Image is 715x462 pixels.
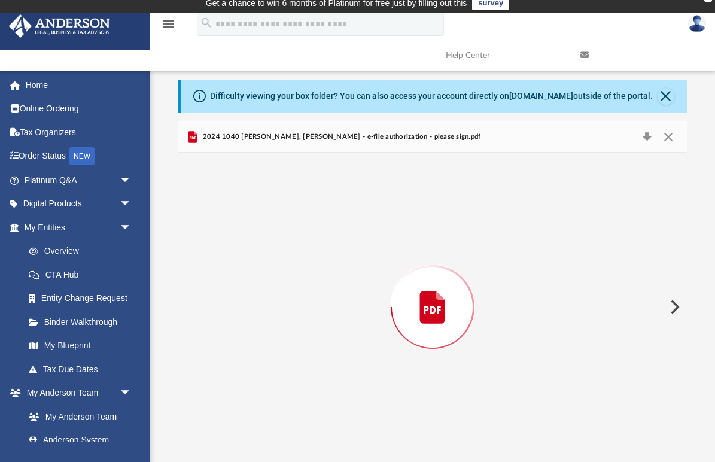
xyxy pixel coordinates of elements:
a: Overview [17,239,150,263]
a: Anderson System [17,428,144,452]
a: My Anderson Team [17,405,138,428]
a: [DOMAIN_NAME] [509,91,573,101]
a: Entity Change Request [17,287,150,311]
span: arrow_drop_down [120,381,144,406]
i: menu [162,17,176,31]
img: User Pic [688,15,706,32]
img: Anderson Advisors Platinum Portal [5,14,114,38]
a: menu [162,23,176,31]
a: My Anderson Teamarrow_drop_down [8,381,144,405]
i: search [200,16,213,29]
div: Preview [178,121,687,462]
span: arrow_drop_down [120,192,144,217]
button: Download [636,129,658,145]
a: Tax Organizers [8,120,150,144]
a: Order StatusNEW [8,144,150,169]
a: Binder Walkthrough [17,310,150,334]
a: My Entitiesarrow_drop_down [8,215,150,239]
button: Close [658,88,674,105]
span: 2024 1040 [PERSON_NAME], [PERSON_NAME] - e-file authorization - please sign.pdf [200,132,480,142]
div: Difficulty viewing your box folder? You can also access your account directly on outside of the p... [210,90,653,102]
a: Platinum Q&Aarrow_drop_down [8,168,150,192]
a: Help Center [437,32,571,79]
button: Next File [661,290,687,324]
button: Close [657,129,679,145]
a: Tax Due Dates [17,357,150,381]
a: My Blueprint [17,334,144,358]
span: arrow_drop_down [120,215,144,240]
span: arrow_drop_down [120,168,144,193]
div: NEW [69,147,95,165]
a: Digital Productsarrow_drop_down [8,192,150,216]
a: CTA Hub [17,263,150,287]
a: Online Ordering [8,97,150,121]
a: Home [8,73,150,97]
